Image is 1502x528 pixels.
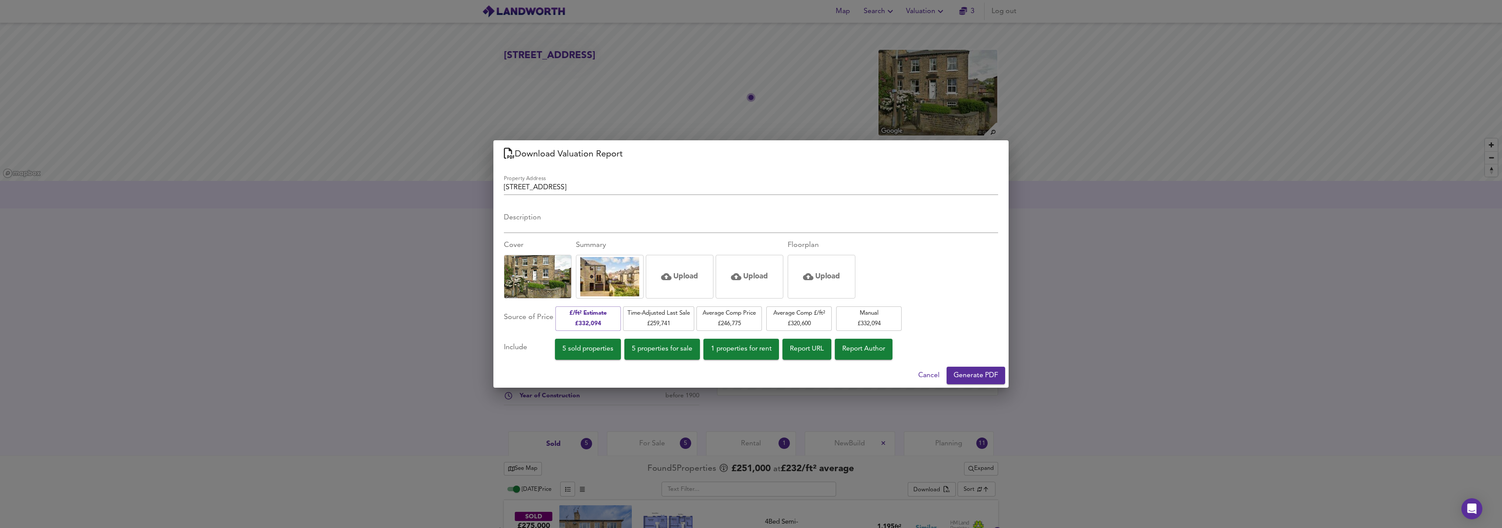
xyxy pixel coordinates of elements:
button: Generate PDF [947,367,1005,384]
div: Include [504,339,555,360]
div: Cover [504,240,572,250]
h2: Download Valuation Report [504,147,998,161]
div: Click to replace this image [576,255,644,299]
span: Time-Adjusted Last Sale £ 259,741 [627,308,690,329]
span: 5 properties for sale [632,343,692,355]
button: Cancel [915,367,943,384]
button: Report Author [835,339,892,360]
h5: Upload [743,271,768,282]
span: Report URL [790,343,824,355]
button: Average Comp £/ft²£320,600 [766,306,832,330]
button: 5 sold properties [555,339,621,360]
img: Uploaded [504,253,571,301]
h5: Upload [815,271,840,282]
button: 5 properties for sale [624,339,700,360]
button: Average Comp Price£246,775 [696,306,762,330]
button: Report URL [782,339,831,360]
span: 5 sold properties [562,343,613,355]
span: Report Author [842,343,885,355]
label: Property Address [504,176,546,181]
span: 1 properties for rent [711,343,772,355]
span: Manual £ 332,094 [841,308,897,329]
div: Floorplan [788,240,855,250]
span: Generate PDF [954,369,998,382]
div: Summary [576,240,783,250]
button: Time-Adjusted Last Sale£259,741 [623,306,694,330]
div: Click to replace this image [504,255,572,299]
span: Average Comp £/ft² £ 320,600 [771,308,827,329]
div: Open Intercom Messenger [1461,498,1482,519]
div: Source of Price [504,306,553,331]
img: Uploaded [580,257,639,296]
h5: Upload [673,271,698,282]
button: £/ft² Estimate£332,094 [555,306,621,330]
span: Cancel [918,369,940,382]
span: Average Comp Price £ 246,775 [701,308,758,329]
span: £/ft² Estimate £ 332,094 [560,308,617,329]
button: Manual£332,094 [836,306,902,330]
button: 1 properties for rent [703,339,779,360]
